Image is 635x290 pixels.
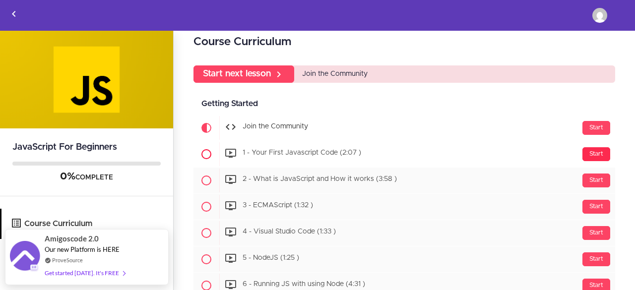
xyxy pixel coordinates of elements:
div: Get started [DATE]. It's FREE [45,267,125,279]
span: 4 - Visual Studio Code (1:33 ) [243,229,336,235]
div: Getting Started [193,93,615,115]
img: provesource social proof notification image [10,241,40,273]
span: Our new Platform is HERE [45,245,120,253]
h2: Course Curriculum [193,34,615,51]
a: Current item Start Join the Community [193,115,615,141]
div: COMPLETE [12,171,161,183]
span: 6 - Running JS with using Node (4:31 ) [243,281,365,288]
div: Start [582,200,610,214]
a: Start 4 - Visual Studio Code (1:33 ) [193,220,615,246]
span: 2 - What is JavaScript and How it works (3:58 ) [243,176,397,183]
a: Start 3 - ECMAScript (1:32 ) [193,194,615,220]
a: Your Instructor [1,239,173,270]
a: Start 5 - NodeJS (1:25 ) [193,246,615,272]
div: Start [582,174,610,187]
div: Start [582,252,610,266]
span: Join the Community [243,123,308,130]
span: Amigoscode 2.0 [45,233,99,244]
a: Course Curriculum [1,209,173,239]
a: Start next lesson [193,65,294,83]
svg: Back to courses [8,8,20,20]
span: 5 - NodeJS (1:25 ) [243,255,299,262]
div: Start [582,226,610,240]
span: Current item [193,115,219,141]
span: 3 - ECMAScript (1:32 ) [243,202,313,209]
div: Start [582,121,610,135]
img: anujyaduvanshi224@gmail.com [592,8,607,23]
span: 1 - Your First Javascript Code (2:07 ) [243,150,361,157]
a: Start 2 - What is JavaScript and How it works (3:58 ) [193,168,615,193]
div: Start [582,147,610,161]
a: Back to courses [0,0,27,30]
a: ProveSource [52,256,83,264]
span: 0% [60,172,75,181]
span: Join the Community [302,70,368,77]
a: Start 1 - Your First Javascript Code (2:07 ) [193,141,615,167]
